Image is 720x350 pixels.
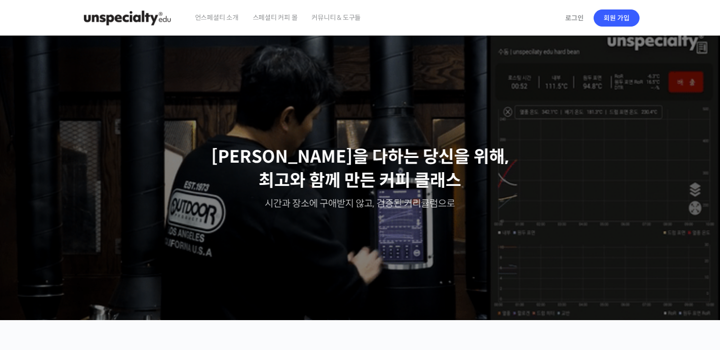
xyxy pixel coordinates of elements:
[560,7,589,29] a: 로그인
[9,145,711,193] p: [PERSON_NAME]을 다하는 당신을 위해, 최고와 함께 만든 커피 클래스
[9,197,711,211] p: 시간과 장소에 구애받지 않고, 검증된 커리큘럼으로
[594,9,640,27] a: 회원 가입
